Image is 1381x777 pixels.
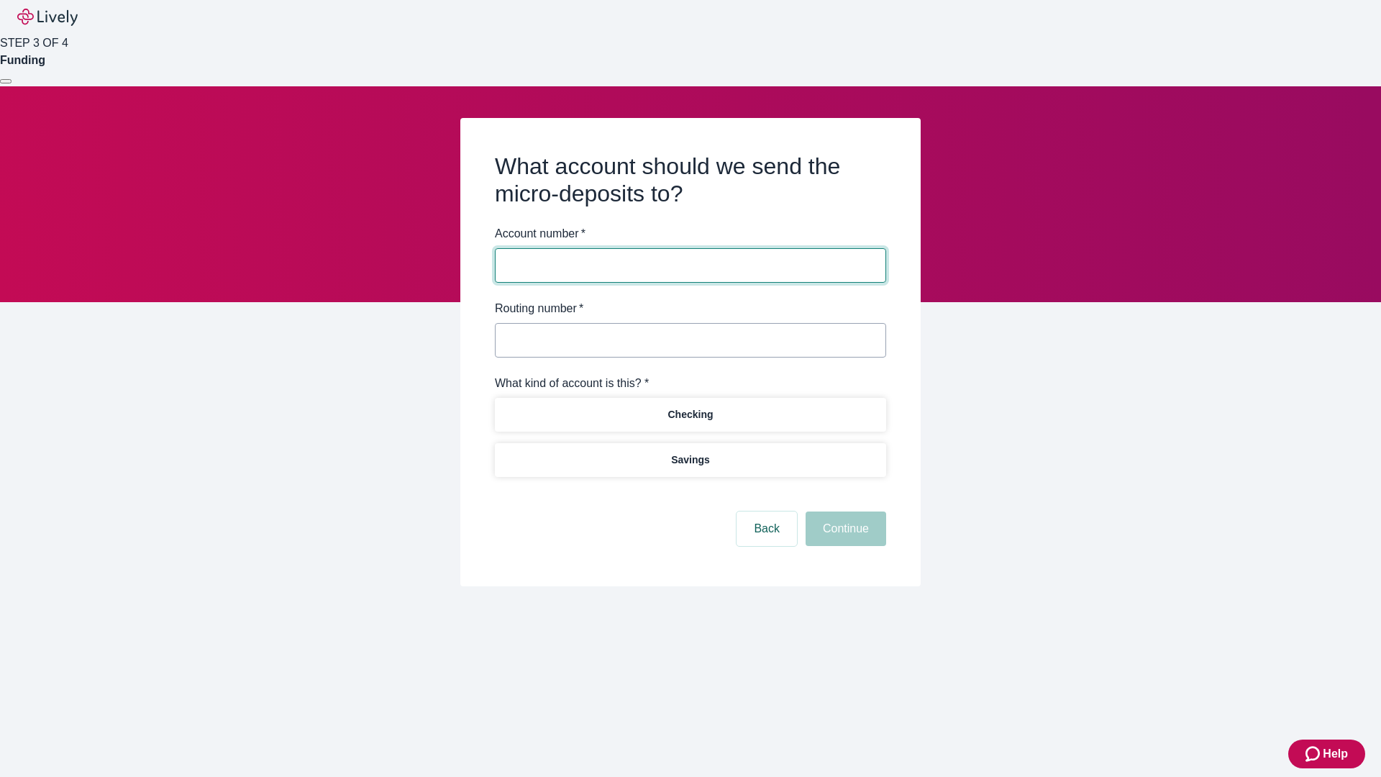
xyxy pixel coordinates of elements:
[667,407,713,422] p: Checking
[495,153,886,208] h2: What account should we send the micro-deposits to?
[1305,745,1323,763] svg: Zendesk support icon
[737,512,797,546] button: Back
[1323,745,1348,763] span: Help
[671,453,710,468] p: Savings
[495,225,585,242] label: Account number
[495,443,886,477] button: Savings
[495,375,649,392] label: What kind of account is this? *
[495,300,583,317] label: Routing number
[17,9,78,26] img: Lively
[495,398,886,432] button: Checking
[1288,740,1365,768] button: Zendesk support iconHelp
